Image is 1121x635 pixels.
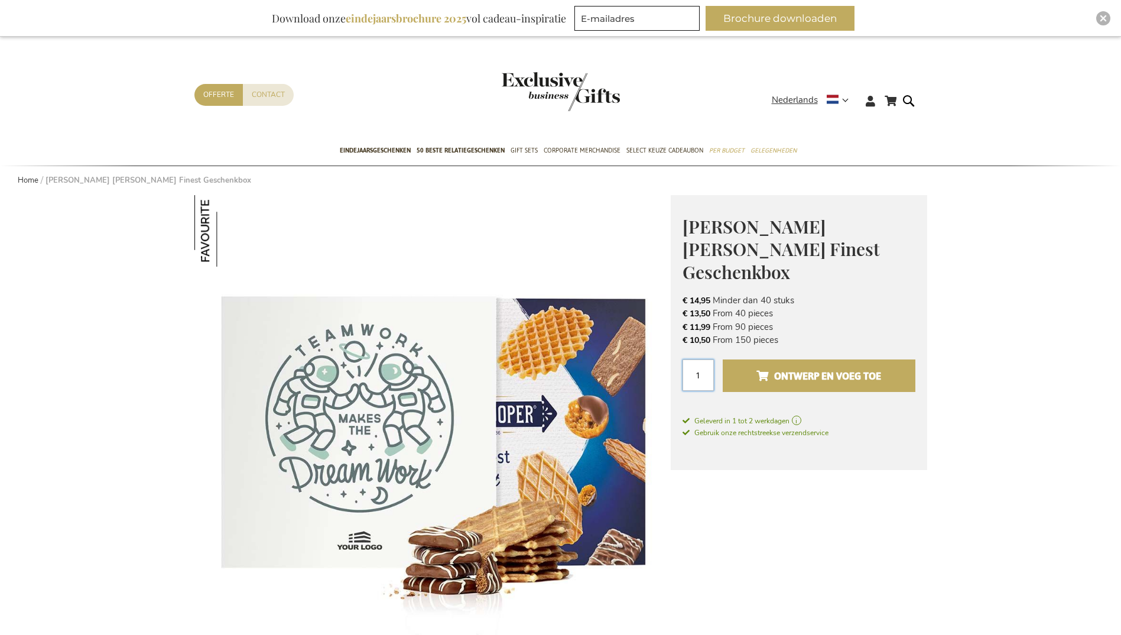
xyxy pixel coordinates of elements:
[772,93,856,107] div: Nederlands
[194,84,243,106] a: Offerte
[511,144,538,157] span: Gift Sets
[417,144,505,157] span: 50 beste relatiegeschenken
[1096,11,1110,25] div: Close
[772,93,818,107] span: Nederlands
[243,84,294,106] a: Contact
[574,6,700,31] input: E-mailadres
[194,195,266,267] img: Jules Destrooper Jules' Finest Geschenkbox
[574,6,703,34] form: marketing offers and promotions
[683,322,710,333] span: € 11,99
[683,333,915,346] li: From 150 pieces
[544,144,620,157] span: Corporate Merchandise
[723,359,915,392] button: Ontwerp en voeg toe
[683,295,710,306] span: € 14,95
[683,320,915,333] li: From 90 pieces
[683,307,915,320] li: From 40 pieces
[683,335,710,346] span: € 10,50
[340,144,411,157] span: Eindejaarsgeschenken
[706,6,854,31] button: Brochure downloaden
[709,144,745,157] span: Per Budget
[683,416,915,426] a: Geleverd in 1 tot 2 werkdagen
[18,175,38,186] a: Home
[683,308,710,319] span: € 13,50
[502,72,561,111] a: store logo
[1100,15,1107,22] img: Close
[267,6,571,31] div: Download onze vol cadeau-inspiratie
[756,367,881,385] span: Ontwerp en voeg toe
[683,215,880,284] span: [PERSON_NAME] [PERSON_NAME] Finest Geschenkbox
[683,294,915,307] li: Minder dan 40 stuks
[346,11,466,25] b: eindejaarsbrochure 2025
[502,72,620,111] img: Exclusive Business gifts logo
[750,144,797,157] span: Gelegenheden
[46,175,251,186] strong: [PERSON_NAME] [PERSON_NAME] Finest Geschenkbox
[626,144,703,157] span: Select Keuze Cadeaubon
[683,426,828,438] a: Gebruik onze rechtstreekse verzendservice
[683,359,714,391] input: Aantal
[683,428,828,438] span: Gebruik onze rechtstreekse verzendservice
